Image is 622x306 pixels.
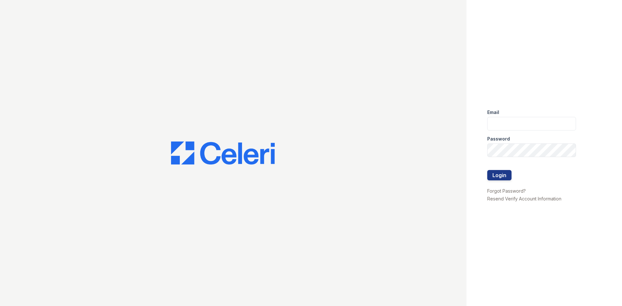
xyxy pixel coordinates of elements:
[487,109,499,116] label: Email
[487,188,526,194] a: Forgot Password?
[487,170,512,180] button: Login
[487,136,510,142] label: Password
[487,196,561,201] a: Resend Verify Account Information
[171,142,275,165] img: CE_Logo_Blue-a8612792a0a2168367f1c8372b55b34899dd931a85d93a1a3d3e32e68fde9ad4.png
